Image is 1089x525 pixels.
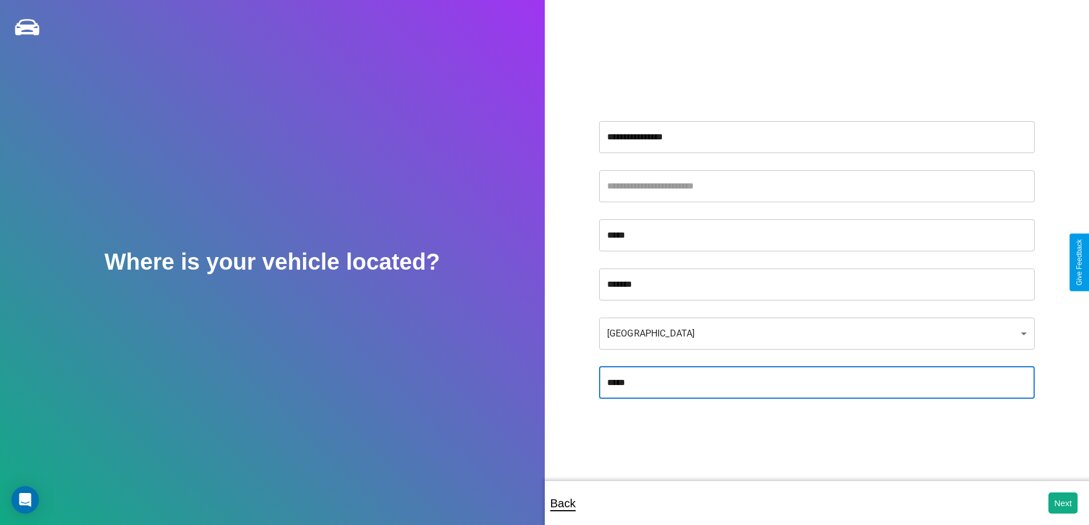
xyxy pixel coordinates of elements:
[1048,492,1078,514] button: Next
[105,249,440,275] h2: Where is your vehicle located?
[599,318,1035,350] div: [GEOGRAPHIC_DATA]
[11,486,39,514] div: Open Intercom Messenger
[551,493,576,514] p: Back
[1075,239,1083,286] div: Give Feedback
